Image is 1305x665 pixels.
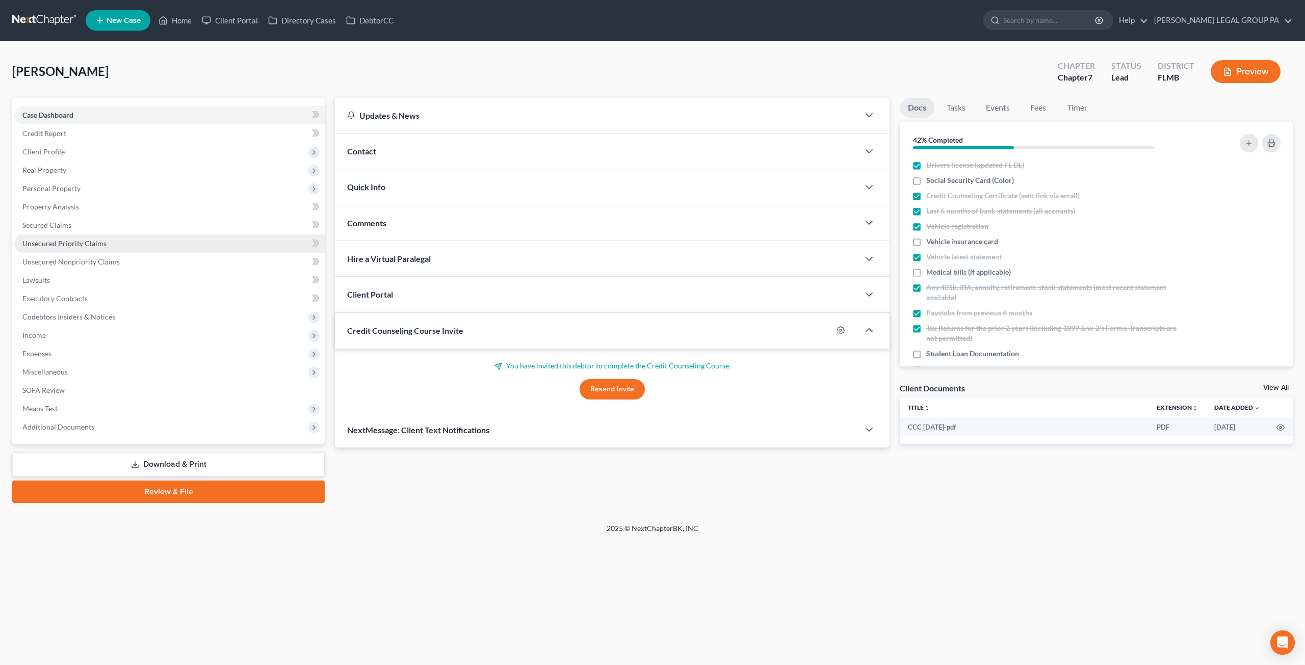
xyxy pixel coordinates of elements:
[926,160,1024,170] span: Drivers license (updated FL DL)
[14,106,325,124] a: Case Dashboard
[22,257,120,266] span: Unsecured Nonpriority Claims
[22,331,46,339] span: Income
[341,11,399,30] a: DebtorCC
[14,271,325,289] a: Lawsuits
[926,175,1014,185] span: Social Security Card (Color)
[22,184,81,193] span: Personal Property
[22,111,73,119] span: Case Dashboard
[1254,405,1260,411] i: expand_more
[1157,404,1198,411] a: Extensionunfold_more
[22,349,51,358] span: Expenses
[22,239,107,248] span: Unsecured Priority Claims
[926,191,1080,201] span: Credit Counseling Certificate (sent link via email)
[22,422,94,431] span: Additional Documents
[347,146,376,156] span: Contact
[926,236,998,247] span: Vehicle insurance card
[1206,418,1268,436] td: [DATE]
[14,289,325,308] a: Executory Contracts
[1022,98,1055,118] a: Fees
[926,206,1075,216] span: Last 6 months of bank statements (all accounts)
[347,110,847,121] div: Updates & News
[1058,72,1095,84] div: Chapter
[926,364,1014,374] span: All prior or alternate names
[926,267,1011,277] span: Medical bills (if applicable)
[926,308,1032,318] span: Paystubs from previous 6 months
[22,404,58,413] span: Means Test
[1003,11,1097,30] input: Search by name...
[22,312,115,321] span: Codebtors Insiders & Notices
[1192,405,1198,411] i: unfold_more
[22,129,66,138] span: Credit Report
[12,64,109,78] span: [PERSON_NAME]
[12,453,325,476] a: Download & Print
[913,136,963,144] strong: 42% Completed
[14,124,325,143] a: Credit Report
[900,418,1149,436] td: CCC [DATE]-pdf
[22,221,71,229] span: Secured Claims
[1158,60,1194,72] div: District
[22,276,50,284] span: Lawsuits
[978,98,1018,118] a: Events
[1111,60,1141,72] div: Status
[347,361,877,371] p: You have invited this debtor to complete the Credit Counseling Course.
[22,294,88,303] span: Executory Contracts
[1214,404,1260,411] a: Date Added expand_more
[926,252,1002,262] span: Vehicle latest statement
[22,202,79,211] span: Property Analysis
[1270,630,1295,655] div: Open Intercom Messenger
[14,253,325,271] a: Unsecured Nonpriority Claims
[908,404,930,411] a: Titleunfold_more
[107,17,141,24] span: New Case
[347,289,393,299] span: Client Portal
[14,381,325,400] a: SOFA Review
[153,11,197,30] a: Home
[22,367,68,376] span: Miscellaneous
[1158,72,1194,84] div: FLMB
[1111,72,1141,84] div: Lead
[1149,418,1206,436] td: PDF
[926,221,988,231] span: Vehicle registration
[14,198,325,216] a: Property Analysis
[926,323,1186,343] span: Tax Returns for the prior 2 years (Including 1099 & w-2's Forms. Transcripts are not permitted)
[22,166,66,174] span: Real Property
[22,386,65,394] span: SOFA Review
[362,523,943,542] div: 2025 © NextChapterBK, INC
[924,405,930,411] i: unfold_more
[1211,60,1281,83] button: Preview
[938,98,974,118] a: Tasks
[263,11,341,30] a: Directory Cases
[900,98,934,118] a: Docs
[1149,11,1292,30] a: [PERSON_NAME] LEGAL GROUP PA
[197,11,263,30] a: Client Portal
[1263,384,1289,391] a: View All
[347,254,431,263] span: Hire a Virtual Paralegal
[1058,60,1095,72] div: Chapter
[14,216,325,234] a: Secured Claims
[347,425,489,435] span: NextMessage: Client Text Notifications
[1088,72,1092,82] span: 7
[926,282,1186,303] span: Any 401k, IRA, annuity, retirement, stock statements (most recent statement available)
[1114,11,1148,30] a: Help
[22,147,65,156] span: Client Profile
[926,349,1019,359] span: Student Loan Documentation
[347,182,385,192] span: Quick Info
[12,481,325,503] a: Review & File
[900,383,965,393] div: Client Documents
[347,326,463,335] span: Credit Counseling Course Invite
[1059,98,1095,118] a: Timer
[347,218,386,228] span: Comments
[580,379,645,400] button: Resend Invite
[14,234,325,253] a: Unsecured Priority Claims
